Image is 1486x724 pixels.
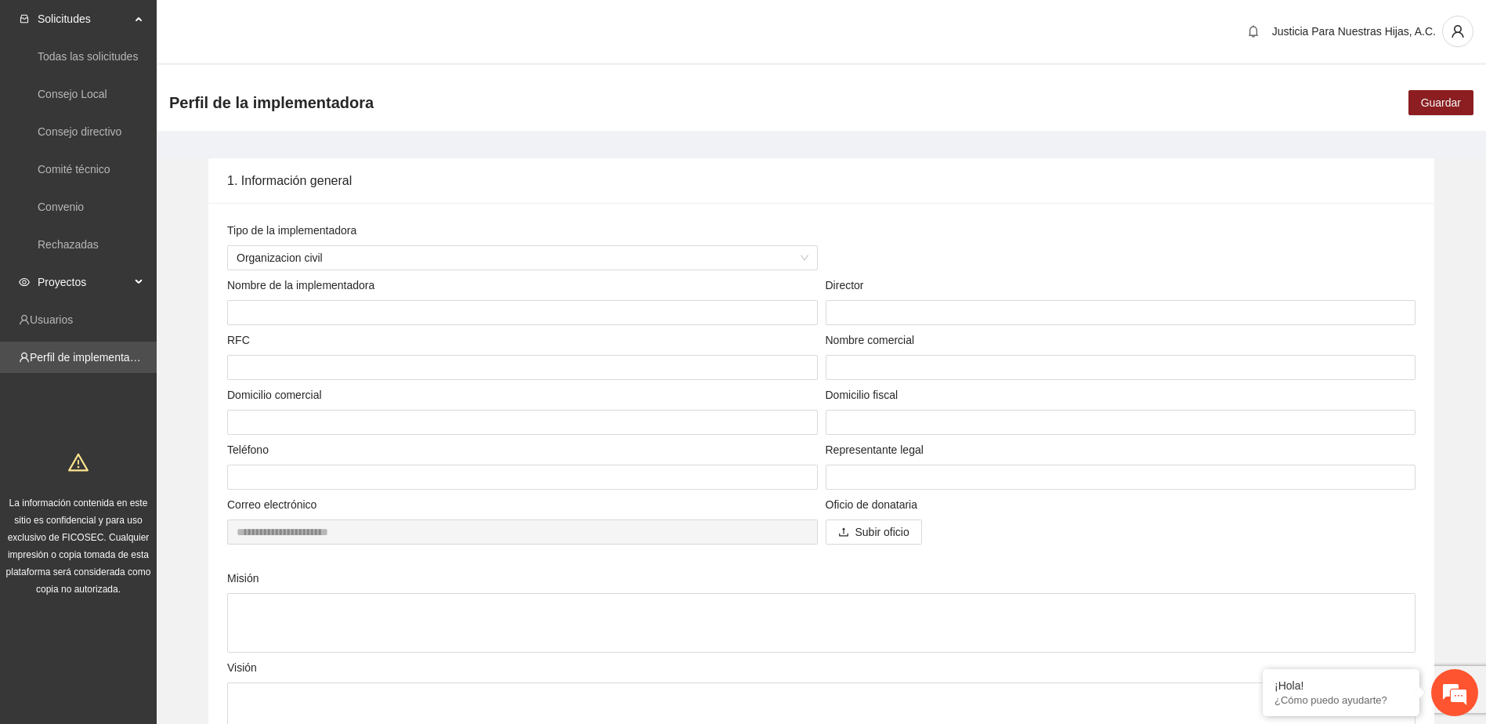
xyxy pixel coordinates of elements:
[257,8,295,45] div: Minimizar ventana de chat en vivo
[227,222,356,239] label: Tipo de la implementadora
[8,428,298,483] textarea: Escriba su mensaje y pulse “Intro”
[227,570,259,587] label: Misión
[38,266,130,298] span: Proyectos
[1274,694,1408,706] p: ¿Cómo puedo ayudarte?
[91,209,216,367] span: Estamos en línea.
[30,313,73,326] a: Usuarios
[826,386,898,404] label: Domicilio fiscal
[1241,19,1266,44] button: bell
[1272,25,1436,38] span: Justicia Para Nuestras Hijas, A.C.
[1408,90,1473,115] button: Guardar
[227,496,316,513] label: Correo electrónico
[1274,679,1408,692] div: ¡Hola!
[227,277,374,294] label: Nombre de la implementadora
[227,158,1415,203] div: 1. Información general
[227,331,250,349] label: RFC
[169,90,374,115] span: Perfil de la implementadora
[826,519,922,545] button: uploadSubir oficio
[30,351,152,364] a: Perfil de implementadora
[1443,24,1473,38] span: user
[826,526,922,538] span: uploadSubir oficio
[38,50,138,63] a: Todas las solicitudes
[19,13,30,24] span: inbox
[227,659,257,676] label: Visión
[1421,94,1461,111] span: Guardar
[237,246,808,270] span: Organizacion civil
[6,498,151,595] span: La información contenida en este sitio es confidencial y para uso exclusivo de FICOSEC. Cualquier...
[38,238,99,251] a: Rechazadas
[1242,25,1265,38] span: bell
[826,441,924,458] label: Representante legal
[19,277,30,288] span: eye
[38,163,110,176] a: Comité técnico
[838,527,849,539] span: upload
[38,201,84,213] a: Convenio
[38,3,130,34] span: Solicitudes
[826,277,864,294] label: Director
[1442,16,1473,47] button: user
[68,452,89,472] span: warning
[855,523,909,541] span: Subir oficio
[826,331,915,349] label: Nombre comercial
[38,125,121,138] a: Consejo directivo
[38,88,107,100] a: Consejo Local
[81,80,263,100] div: Chatee con nosotros ahora
[227,441,269,458] label: Teléfono
[826,496,918,513] label: Oficio de donataria
[227,386,322,404] label: Domicilio comercial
